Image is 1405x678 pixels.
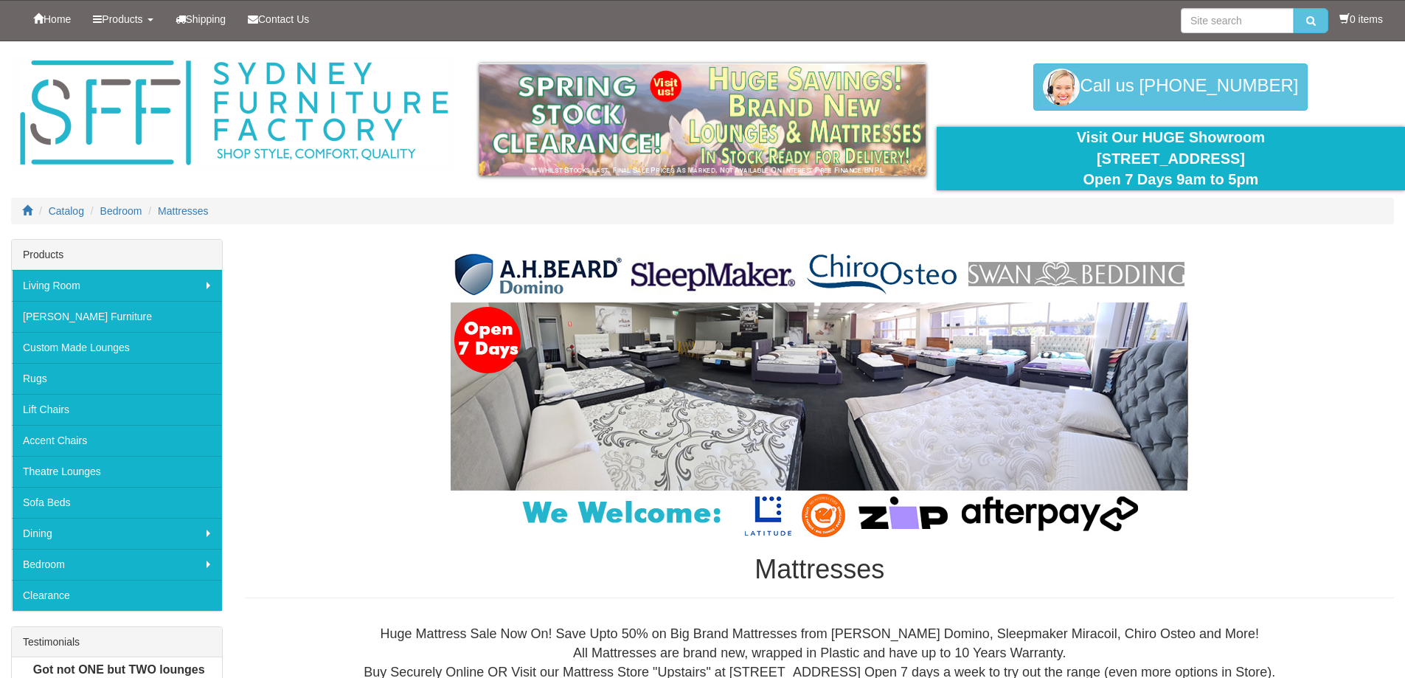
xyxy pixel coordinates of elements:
[44,13,71,25] span: Home
[102,13,142,25] span: Products
[100,205,142,217] a: Bedroom
[12,456,222,487] a: Theatre Lounges
[245,555,1394,584] h1: Mattresses
[948,127,1394,190] div: Visit Our HUGE Showroom [STREET_ADDRESS] Open 7 Days 9am to 5pm
[13,56,455,170] img: Sydney Furniture Factory
[237,1,320,38] a: Contact Us
[451,246,1188,540] img: Mattresses
[22,1,82,38] a: Home
[158,205,208,217] a: Mattresses
[186,13,226,25] span: Shipping
[12,627,222,657] div: Testimonials
[12,363,222,394] a: Rugs
[49,205,84,217] a: Catalog
[12,425,222,456] a: Accent Chairs
[479,63,926,176] img: spring-sale.gif
[1181,8,1294,33] input: Site search
[258,13,309,25] span: Contact Us
[12,487,222,518] a: Sofa Beds
[164,1,237,38] a: Shipping
[1339,12,1383,27] li: 0 items
[12,580,222,611] a: Clearance
[12,394,222,425] a: Lift Chairs
[12,270,222,301] a: Living Room
[12,518,222,549] a: Dining
[12,332,222,363] a: Custom Made Lounges
[12,301,222,332] a: [PERSON_NAME] Furniture
[82,1,164,38] a: Products
[12,240,222,270] div: Products
[12,549,222,580] a: Bedroom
